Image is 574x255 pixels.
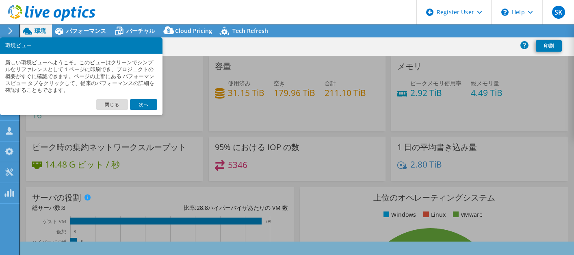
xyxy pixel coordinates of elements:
[126,27,155,35] span: バーチャル
[536,40,562,52] a: 印刷
[501,9,509,16] svg: \n
[130,99,157,110] a: 次へ
[175,27,212,35] span: Cloud Pricing
[552,6,565,19] span: SK
[96,99,128,110] a: 閉じる
[232,27,268,35] span: Tech Refresh
[5,59,157,94] p: 新しい環境ビューへようこそ。このビューはクリーンでシンプルなリファレンスとして 1 ページに印刷でき、プロジェクトの概要がすぐに確認できます。ページの上部にある パフォーマンスビュー タブをクリ...
[35,27,46,35] span: 環境
[66,27,106,35] span: パフォーマンス
[5,43,157,48] h3: 環境ビュー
